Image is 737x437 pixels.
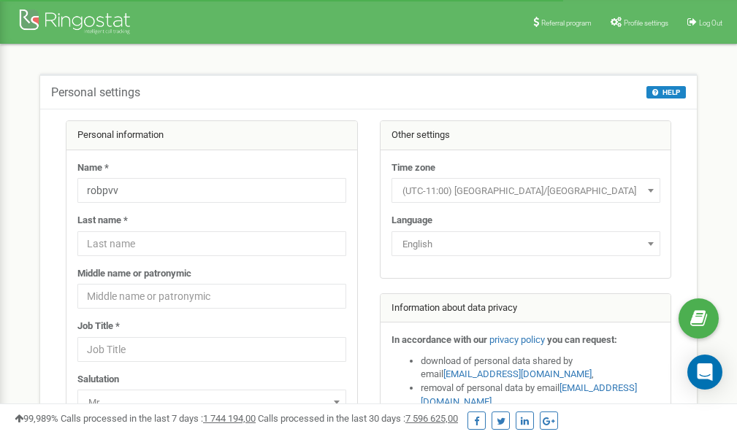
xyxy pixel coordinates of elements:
a: [EMAIL_ADDRESS][DOMAIN_NAME] [443,368,592,379]
span: Referral program [541,19,592,27]
span: Mr. [77,390,346,414]
div: Open Intercom Messenger [687,355,722,390]
span: Log Out [699,19,722,27]
input: Job Title [77,337,346,362]
li: download of personal data shared by email , [421,355,660,382]
u: 7 596 625,00 [405,413,458,424]
strong: In accordance with our [392,334,487,345]
a: privacy policy [489,334,545,345]
label: Salutation [77,373,119,387]
span: English [397,234,655,255]
div: Other settings [381,121,671,150]
li: removal of personal data by email , [421,382,660,409]
span: Calls processed in the last 30 days : [258,413,458,424]
label: Language [392,214,432,228]
span: 99,989% [15,413,58,424]
button: HELP [646,86,686,98]
span: (UTC-11:00) Pacific/Midway [397,181,655,201]
h5: Personal settings [51,86,140,99]
span: Profile settings [624,19,668,27]
span: (UTC-11:00) Pacific/Midway [392,178,660,203]
label: Job Title * [77,320,120,333]
label: Middle name or patronymic [77,267,191,281]
span: Mr. [83,392,341,413]
input: Last name [77,231,346,256]
span: Calls processed in the last 7 days : [61,413,256,424]
input: Middle name or patronymic [77,284,346,309]
span: English [392,231,660,256]
strong: you can request: [547,334,617,345]
label: Name * [77,161,109,175]
label: Time zone [392,161,435,175]
div: Personal information [66,121,357,150]
label: Last name * [77,214,128,228]
div: Information about data privacy [381,294,671,323]
u: 1 744 194,00 [203,413,256,424]
input: Name [77,178,346,203]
